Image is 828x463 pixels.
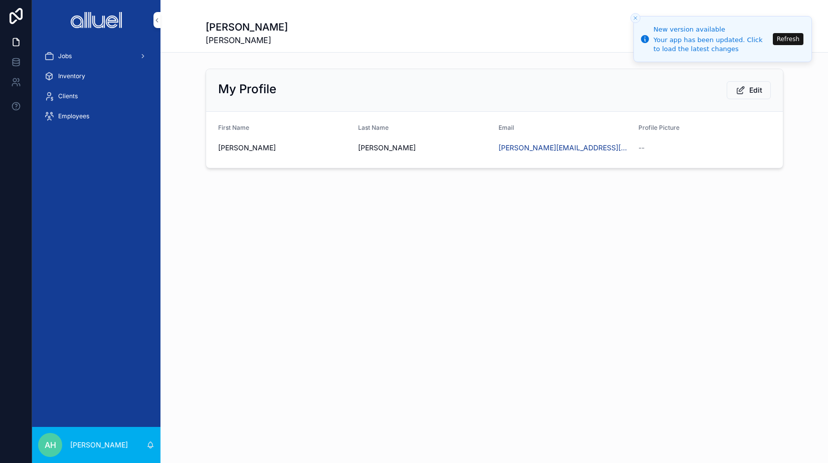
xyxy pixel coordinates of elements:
[358,124,389,131] span: Last Name
[630,13,640,23] button: Close toast
[71,12,122,28] img: App logo
[58,92,78,100] span: Clients
[45,439,56,451] span: AH
[70,440,128,450] p: [PERSON_NAME]
[499,143,631,153] a: [PERSON_NAME][EMAIL_ADDRESS][DOMAIN_NAME]
[218,124,249,131] span: First Name
[727,81,771,99] button: Edit
[58,52,72,60] span: Jobs
[638,124,680,131] span: Profile Picture
[218,143,351,153] span: [PERSON_NAME]
[638,143,644,153] span: --
[653,36,770,54] div: Your app has been updated. Click to load the latest changes
[206,34,288,46] span: [PERSON_NAME]
[38,67,154,85] a: Inventory
[58,112,89,120] span: Employees
[499,124,514,131] span: Email
[38,87,154,105] a: Clients
[206,20,288,34] h1: [PERSON_NAME]
[58,72,85,80] span: Inventory
[653,25,770,35] div: New version available
[749,85,762,95] span: Edit
[218,81,276,97] h2: My Profile
[38,47,154,65] a: Jobs
[38,107,154,125] a: Employees
[32,40,160,138] div: scrollable content
[358,143,490,153] span: [PERSON_NAME]
[773,33,803,45] button: Refresh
